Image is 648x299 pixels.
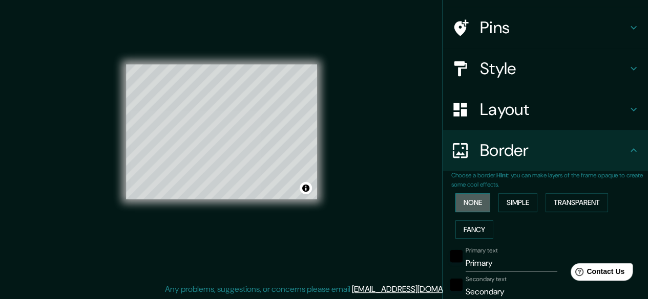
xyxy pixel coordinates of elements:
[480,58,628,79] h4: Style
[300,182,312,194] button: Toggle attribution
[480,140,628,160] h4: Border
[557,259,637,288] iframe: Help widget launcher
[466,275,507,284] label: Secondary text
[455,220,493,239] button: Fancy
[443,7,648,48] div: Pins
[480,99,628,120] h4: Layout
[450,250,463,262] button: black
[466,246,497,255] label: Primary text
[443,130,648,171] div: Border
[546,193,608,212] button: Transparent
[498,193,537,212] button: Simple
[451,171,648,189] p: Choose a border. : you can make layers of the frame opaque to create some cool effects.
[443,48,648,89] div: Style
[455,193,490,212] button: None
[165,283,480,295] p: Any problems, suggestions, or concerns please email .
[480,17,628,38] h4: Pins
[352,284,478,294] a: [EMAIL_ADDRESS][DOMAIN_NAME]
[443,89,648,130] div: Layout
[450,279,463,291] button: black
[496,171,508,179] b: Hint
